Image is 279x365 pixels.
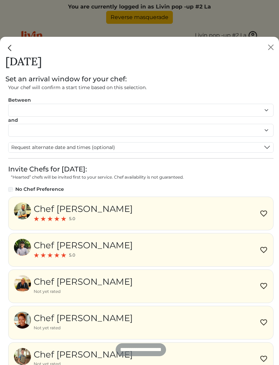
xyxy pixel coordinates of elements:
[8,117,18,124] label: and
[260,282,268,290] img: Favorite chef
[61,252,66,258] img: red_star-5cc96fd108c5e382175c3007810bf15d673b234409b64feca3859e161d9d1ec7.svg
[34,252,39,258] img: red_star-5cc96fd108c5e382175c3007810bf15d673b234409b64feca3859e161d9d1ec7.svg
[9,143,273,152] button: Request alternate date and times (optional)
[14,348,31,365] img: b64703ed339b54c2c4b6dc4b178d5e4b
[14,202,133,225] a: Chef [PERSON_NAME] 5.0
[11,144,115,151] span: Request alternate date and times (optional)
[265,42,276,53] button: Close
[260,210,268,218] img: Favorite chef
[34,216,39,221] img: red_star-5cc96fd108c5e382175c3007810bf15d673b234409b64feca3859e161d9d1ec7.svg
[14,275,31,292] img: 91442e3f16195a2a97bbcd72fe91d28b
[34,312,133,325] div: Chef [PERSON_NAME]
[54,252,60,258] img: red_star-5cc96fd108c5e382175c3007810bf15d673b234409b64feca3859e161d9d1ec7.svg
[8,164,274,174] div: Invite Chefs for [DATE]:
[54,216,60,221] img: red_star-5cc96fd108c5e382175c3007810bf15d673b234409b64feca3859e161d9d1ec7.svg
[34,275,133,288] div: Chef [PERSON_NAME]
[69,252,75,258] span: 5.0
[14,202,31,219] img: acb77dff60e864388ffc18095fbd611c
[34,202,133,216] div: Chef [PERSON_NAME]
[11,174,274,180] p: “Hearted” chefs will be invited first to your service. Chef availability is not guaranteed.
[5,43,14,51] a: Close
[14,239,133,261] a: Chef [PERSON_NAME] 5.0
[5,55,274,68] h1: [DATE]
[5,74,274,84] div: Set an arrival window for your chef:
[260,355,268,363] img: Favorite chef
[15,186,64,193] label: No Chef Preference
[47,216,53,221] img: red_star-5cc96fd108c5e382175c3007810bf15d673b234409b64feca3859e161d9d1ec7.svg
[8,84,274,91] div: Your chef will confirm a start time based on this selection.
[34,325,133,331] div: Not yet rated
[34,288,133,295] div: Not yet rated
[14,275,133,297] a: Chef [PERSON_NAME] Not yet rated
[34,239,133,252] div: Chef [PERSON_NAME]
[14,312,133,334] a: Chef [PERSON_NAME] Not yet rated
[47,252,53,258] img: red_star-5cc96fd108c5e382175c3007810bf15d673b234409b64feca3859e161d9d1ec7.svg
[8,97,31,104] label: Between
[14,239,31,256] img: 871ee6683022076ced1d290ee243672a
[14,312,31,329] img: 5a21b482cd3af3d9a04b3ee68c617dfc
[260,246,268,254] img: Favorite chef
[260,318,268,327] img: Favorite chef
[40,216,46,221] img: red_star-5cc96fd108c5e382175c3007810bf15d673b234409b64feca3859e161d9d1ec7.svg
[5,44,14,52] img: back_caret-0738dc900bf9763b5e5a40894073b948e17d9601fd527fca9689b06ce300169f.svg
[61,216,66,221] img: red_star-5cc96fd108c5e382175c3007810bf15d673b234409b64feca3859e161d9d1ec7.svg
[69,216,75,222] span: 5.0
[40,252,46,258] img: red_star-5cc96fd108c5e382175c3007810bf15d673b234409b64feca3859e161d9d1ec7.svg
